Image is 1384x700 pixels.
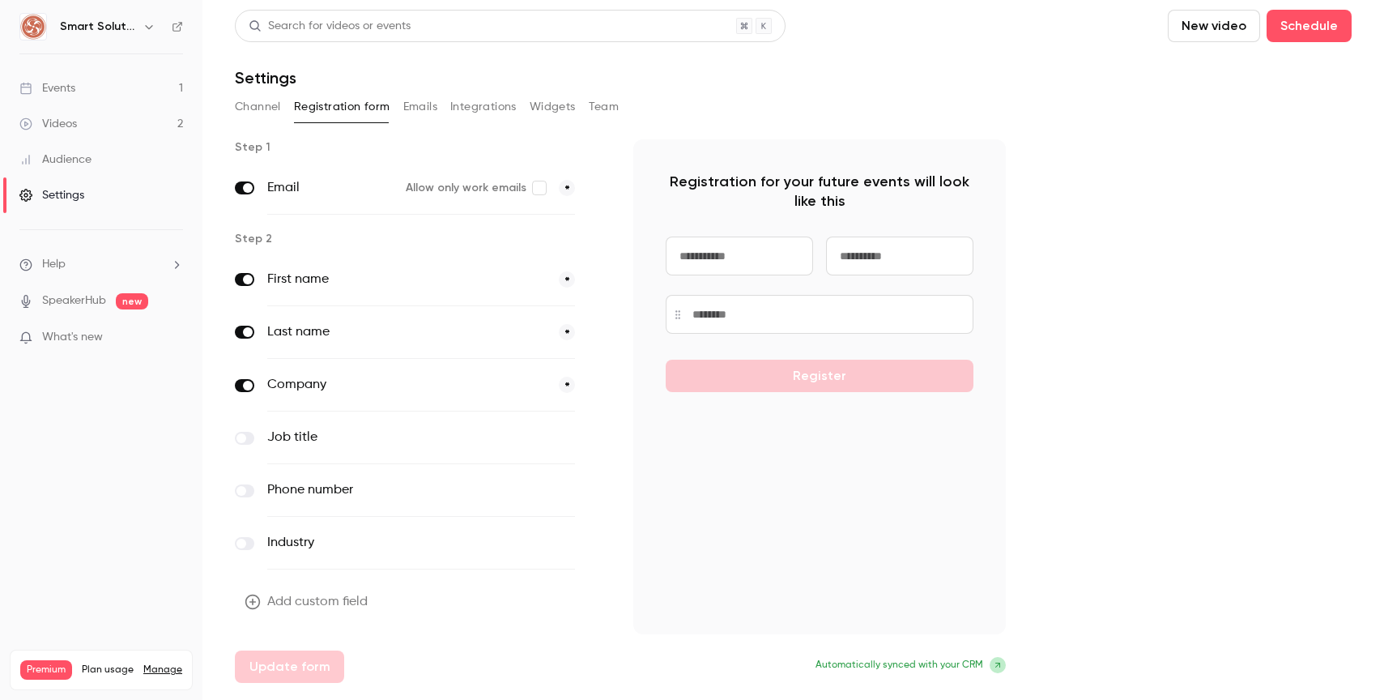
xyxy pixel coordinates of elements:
[666,172,973,211] p: Registration for your future events will look like this
[267,428,508,447] label: Job title
[235,68,296,87] h1: Settings
[42,329,103,346] span: What's new
[42,292,106,309] a: SpeakerHub
[267,270,546,289] label: First name
[19,256,183,273] li: help-dropdown-opener
[82,664,134,677] span: Plan usage
[19,80,75,96] div: Events
[19,187,84,203] div: Settings
[267,480,508,500] label: Phone number
[589,94,620,120] button: Team
[235,94,281,120] button: Channel
[1168,10,1260,42] button: New video
[267,533,508,553] label: Industry
[42,256,66,273] span: Help
[249,18,411,35] div: Search for videos or events
[267,322,546,342] label: Last name
[406,180,546,196] label: Allow only work emails
[235,586,381,618] button: Add custom field
[235,231,607,247] p: Step 2
[267,178,393,198] label: Email
[19,152,92,168] div: Audience
[60,19,136,35] h6: Smart Solutions
[530,94,576,120] button: Widgets
[143,664,182,677] a: Manage
[815,658,983,672] span: Automatically synced with your CRM
[19,116,77,132] div: Videos
[294,94,390,120] button: Registration form
[20,14,46,40] img: Smart Solutions
[403,94,437,120] button: Emails
[450,94,517,120] button: Integrations
[267,375,546,395] label: Company
[235,139,607,156] p: Step 1
[20,660,72,680] span: Premium
[1267,10,1352,42] button: Schedule
[116,293,148,309] span: new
